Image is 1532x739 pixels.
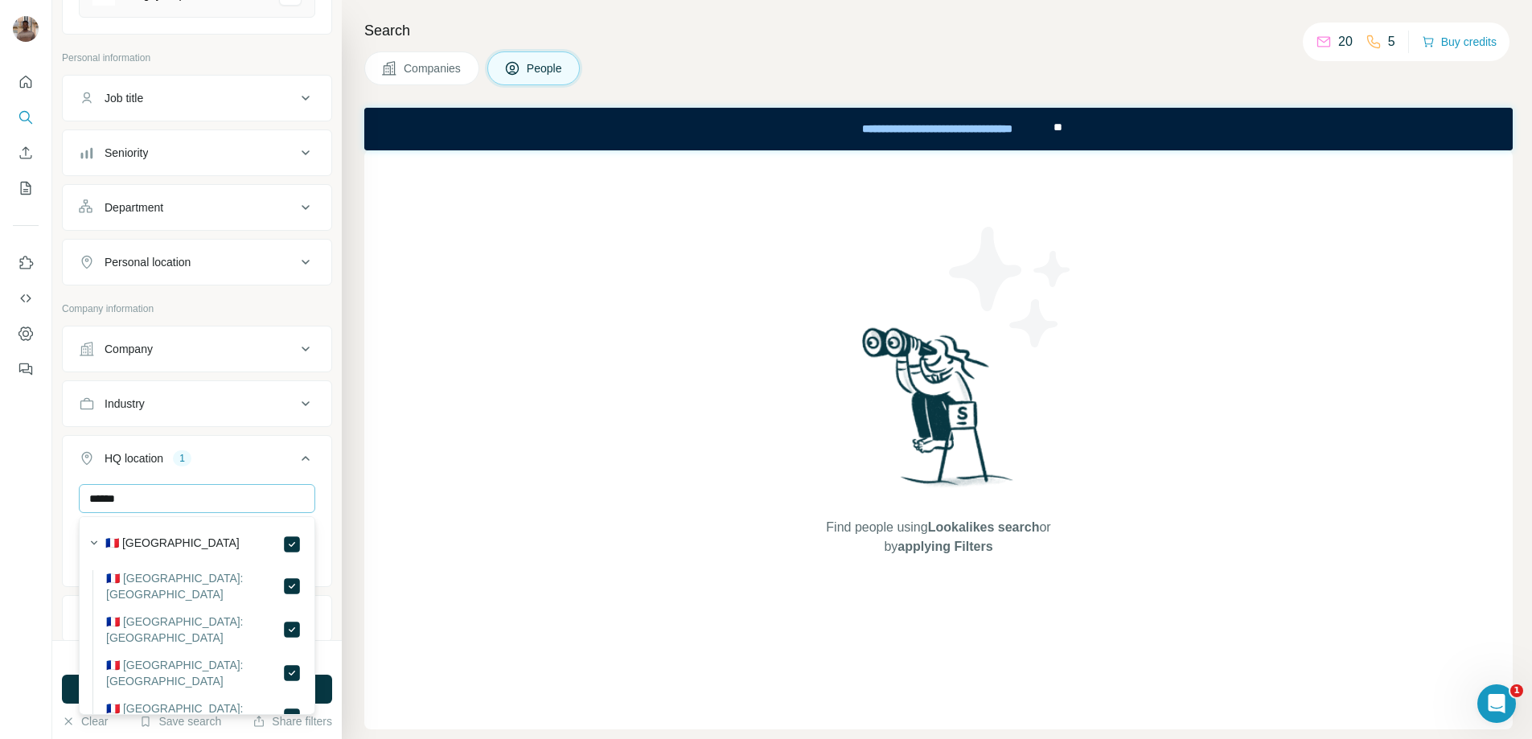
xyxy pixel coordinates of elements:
[105,199,163,216] div: Department
[62,713,108,729] button: Clear
[527,60,564,76] span: People
[105,535,240,554] label: 🇫🇷 [GEOGRAPHIC_DATA]
[63,599,331,638] button: Annual revenue ($)
[13,103,39,132] button: Search
[105,145,148,161] div: Seniority
[13,284,39,313] button: Use Surfe API
[939,215,1083,359] img: Surfe Illustration - Stars
[106,614,282,646] label: 🇫🇷 [GEOGRAPHIC_DATA]: [GEOGRAPHIC_DATA]
[105,90,143,106] div: Job title
[13,16,39,42] img: Avatar
[13,68,39,96] button: Quick start
[105,341,153,357] div: Company
[63,330,331,368] button: Company
[13,355,39,384] button: Feedback
[63,133,331,172] button: Seniority
[855,323,1022,503] img: Surfe Illustration - Woman searching with binoculars
[62,675,332,704] button: Run search
[62,51,332,65] p: Personal information
[364,108,1513,150] iframe: Banner
[13,174,39,203] button: My lists
[106,570,282,602] label: 🇫🇷 [GEOGRAPHIC_DATA]: [GEOGRAPHIC_DATA]
[928,520,1040,534] span: Lookalikes search
[1510,684,1523,697] span: 1
[1422,31,1497,53] button: Buy credits
[404,60,462,76] span: Companies
[63,79,331,117] button: Job title
[13,138,39,167] button: Enrich CSV
[139,713,221,729] button: Save search
[106,700,282,733] label: 🇫🇷 [GEOGRAPHIC_DATA]: [GEOGRAPHIC_DATA]
[1388,32,1395,51] p: 5
[62,302,332,316] p: Company information
[1338,32,1353,51] p: 20
[105,396,145,412] div: Industry
[63,243,331,281] button: Personal location
[105,450,163,466] div: HQ location
[364,19,1513,42] h4: Search
[13,248,39,277] button: Use Surfe on LinkedIn
[106,657,282,689] label: 🇫🇷 [GEOGRAPHIC_DATA]: [GEOGRAPHIC_DATA]
[105,254,191,270] div: Personal location
[13,319,39,348] button: Dashboard
[173,451,191,466] div: 1
[1477,684,1516,723] iframe: Intercom live chat
[897,540,992,553] span: applying Filters
[63,384,331,423] button: Industry
[810,518,1067,556] span: Find people using or by
[63,439,331,484] button: HQ location1
[253,713,332,729] button: Share filters
[63,188,331,227] button: Department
